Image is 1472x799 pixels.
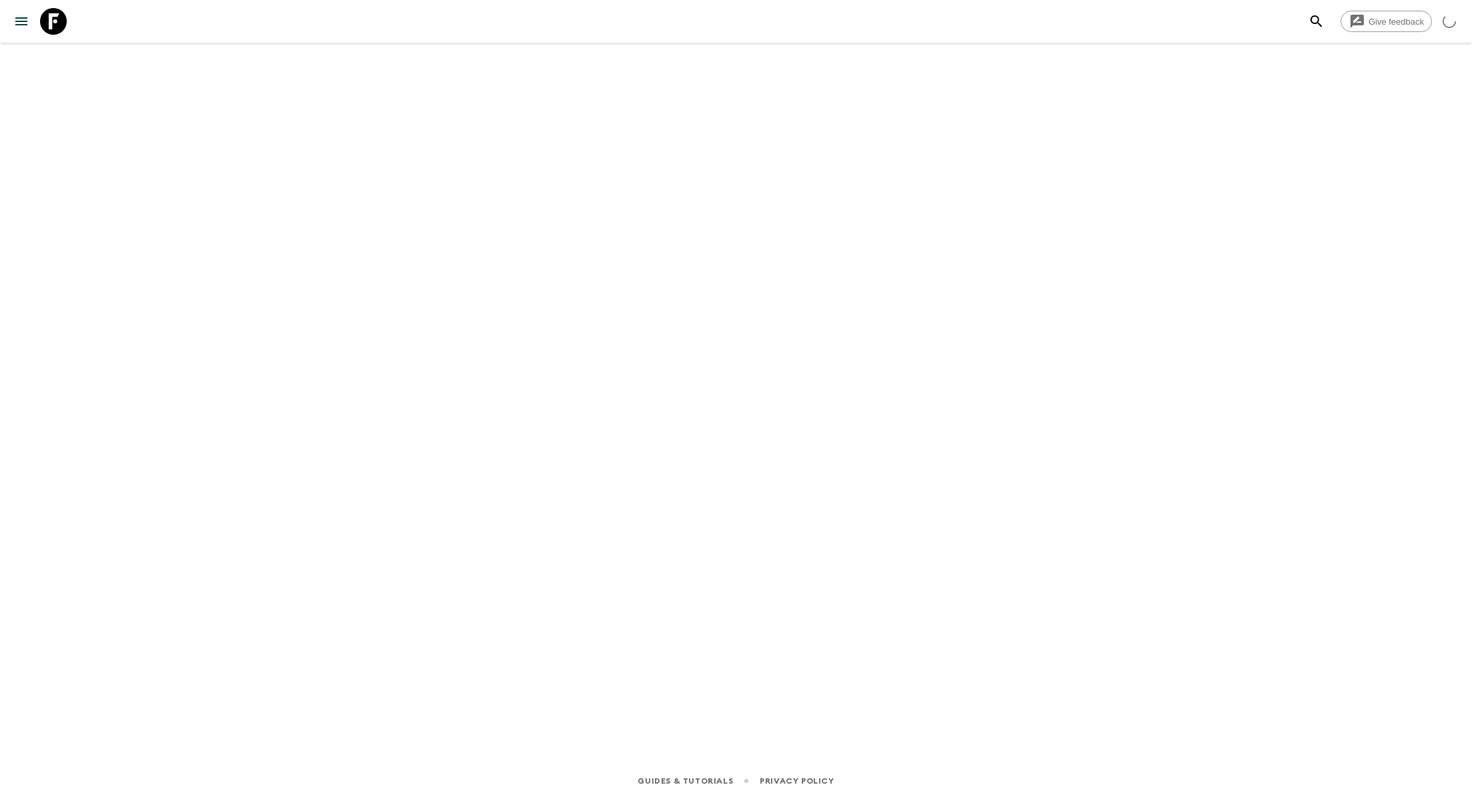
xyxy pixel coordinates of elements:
[1361,17,1431,27] span: Give feedback
[1303,8,1330,35] button: search adventures
[8,8,35,35] button: menu
[760,774,834,788] a: Privacy Policy
[638,774,733,788] a: Guides & Tutorials
[1340,11,1432,32] a: Give feedback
